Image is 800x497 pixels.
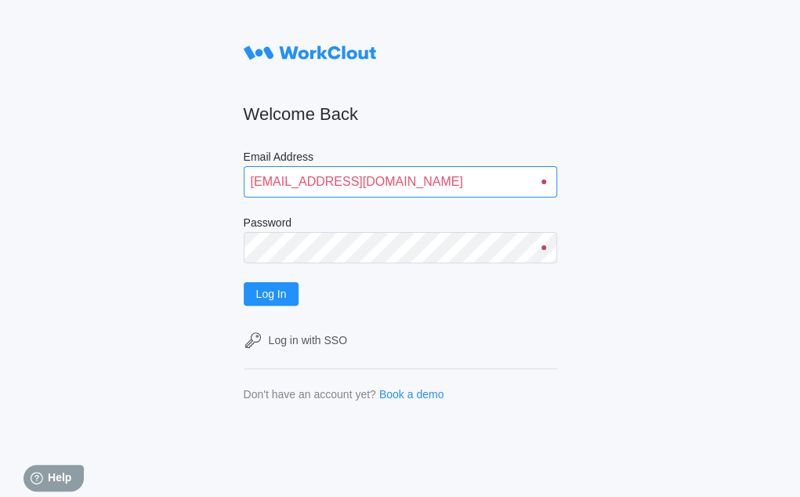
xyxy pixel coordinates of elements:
[244,103,557,125] h2: Welcome Back
[244,388,376,401] div: Don't have an account yet?
[244,151,557,166] label: Email Address
[244,282,299,306] button: Log In
[244,216,557,232] label: Password
[269,334,347,346] div: Log in with SSO
[379,388,444,401] a: Book a demo
[256,288,287,299] span: Log In
[244,166,557,198] input: Enter your email
[244,331,557,350] a: Log in with SSO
